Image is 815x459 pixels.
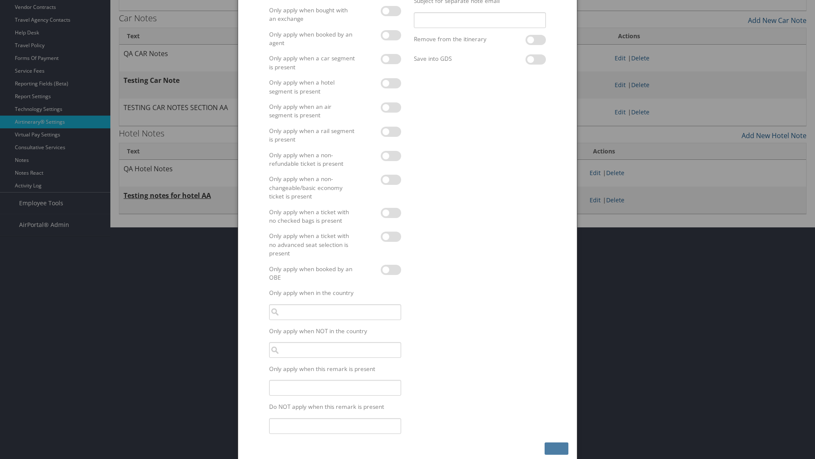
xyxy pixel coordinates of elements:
[266,78,358,96] label: Only apply when a hotel segment is present
[266,151,358,168] label: Only apply when a non-refundable ticket is present
[410,35,503,43] label: Remove from the itinerary
[266,54,358,71] label: Only apply when a car segment is present
[266,289,405,297] label: Only apply when in the country
[266,232,358,258] label: Only apply when a ticket with no advanced seat selection is present
[266,265,358,282] label: Only apply when booked by an OBE
[266,327,405,335] label: Only apply when NOT in the country
[266,365,405,373] label: Only apply when this remark is present
[3,5,286,12] p: QA Automation Notes
[266,6,358,23] label: Only apply when bought with an exchange
[410,54,503,63] label: Save into GDS
[266,402,405,411] label: Do NOT apply when this remark is present
[266,30,358,48] label: Only apply when booked by an agent
[266,127,358,144] label: Only apply when a rail segment is present
[266,175,358,201] label: Only apply when a non-changeable/basic economy ticket is present
[266,208,358,225] label: Only apply when a ticket with no checked bags is present
[266,102,358,120] label: Only apply when an air segment is present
